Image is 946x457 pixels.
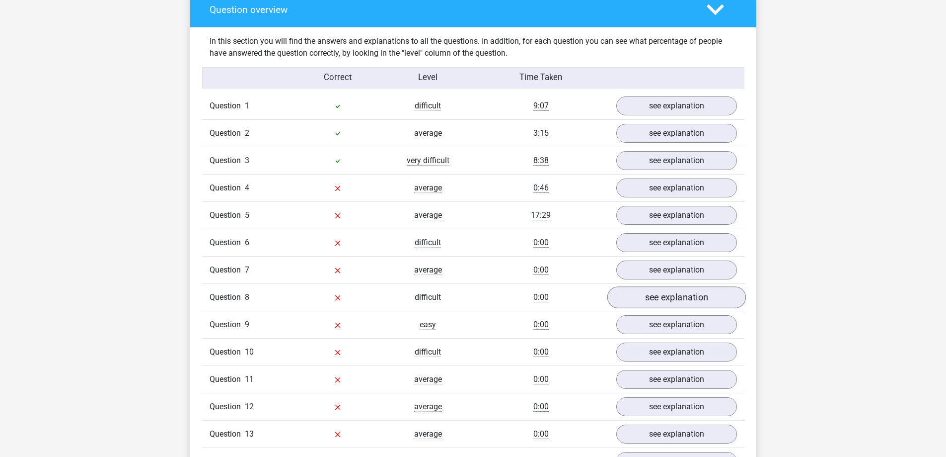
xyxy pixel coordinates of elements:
span: Question [210,237,245,249]
span: 10 [245,347,254,357]
a: see explanation [616,179,737,197]
span: 0:00 [533,402,549,412]
a: see explanation [616,425,737,444]
span: very difficult [407,156,449,166]
a: see explanation [616,315,737,334]
span: 4 [245,183,249,192]
span: difficult [415,347,441,357]
a: see explanation [607,287,745,309]
span: difficult [415,101,441,111]
span: Question [210,373,245,385]
span: 17:29 [531,210,551,220]
span: average [414,402,442,412]
span: 3 [245,156,249,165]
span: 0:46 [533,183,549,193]
span: Question [210,291,245,303]
span: Question [210,182,245,194]
span: Question [210,264,245,276]
span: average [414,210,442,220]
a: see explanation [616,397,737,416]
span: 1 [245,101,249,110]
span: 0:00 [533,320,549,330]
span: Question [210,319,245,331]
span: 7 [245,265,249,274]
span: Question [210,127,245,139]
span: 0:00 [533,265,549,275]
span: 9 [245,320,249,329]
div: Correct [292,72,383,84]
span: 0:00 [533,374,549,384]
span: 3:15 [533,128,549,138]
span: average [414,374,442,384]
div: Time Taken [473,72,608,84]
span: difficult [415,292,441,302]
span: Question [210,100,245,112]
span: Question [210,209,245,221]
h4: Question overview [210,4,692,15]
span: Question [210,401,245,413]
span: 13 [245,429,254,439]
a: see explanation [616,124,737,143]
span: 8:38 [533,156,549,166]
span: 9:07 [533,101,549,111]
span: Question [210,155,245,167]
span: 0:00 [533,347,549,357]
span: 8 [245,292,249,302]
span: average [414,429,442,439]
span: 0:00 [533,429,549,439]
a: see explanation [616,151,737,170]
a: see explanation [616,233,737,252]
span: 5 [245,210,249,220]
a: see explanation [616,96,737,115]
span: average [414,128,442,138]
span: 2 [245,128,249,138]
span: 0:00 [533,292,549,302]
span: 11 [245,374,254,384]
span: average [414,183,442,193]
span: easy [420,320,436,330]
a: see explanation [616,370,737,389]
a: see explanation [616,261,737,279]
span: Question [210,428,245,440]
span: difficult [415,238,441,248]
span: 0:00 [533,238,549,248]
span: Question [210,346,245,358]
div: Level [383,72,473,84]
a: see explanation [616,343,737,362]
span: 12 [245,402,254,411]
span: 6 [245,238,249,247]
span: average [414,265,442,275]
div: In this section you will find the answers and explanations to all the questions. In addition, for... [202,35,744,59]
a: see explanation [616,206,737,225]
